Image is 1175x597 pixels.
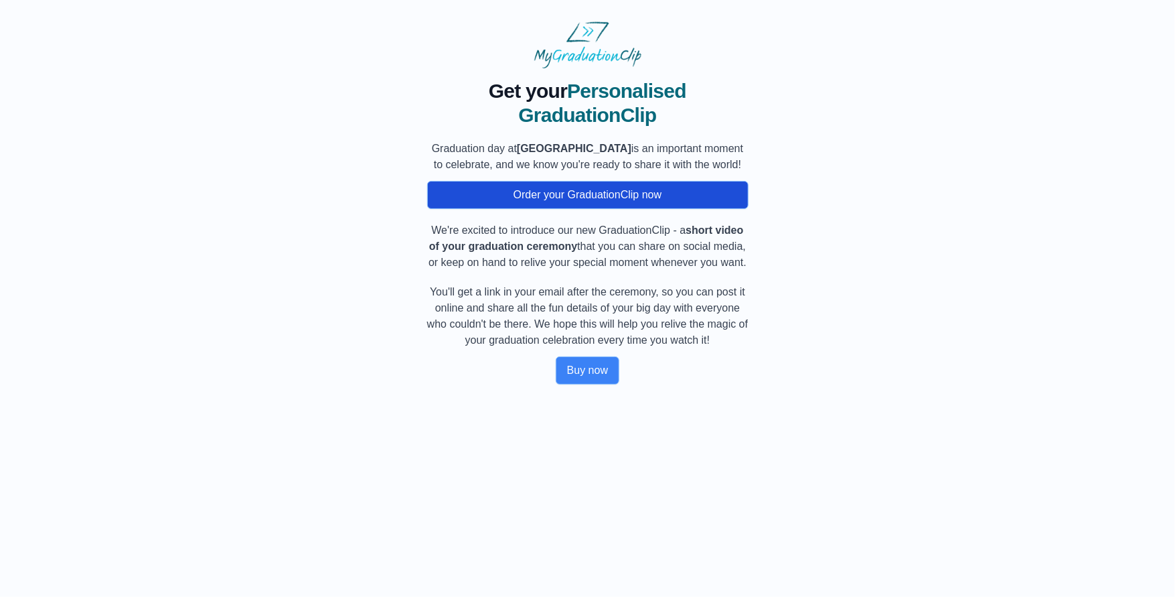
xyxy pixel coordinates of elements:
button: Buy now [556,356,619,385]
b: short video of your graduation ceremony [429,224,744,252]
img: MyGraduationClip [534,21,641,68]
button: Order your GraduationClip now [427,181,749,209]
p: Graduation day at is an important moment to celebrate, and we know you're ready to share it with ... [427,141,749,173]
span: Personalised GraduationClip [518,80,686,126]
b: [GEOGRAPHIC_DATA] [517,143,631,154]
span: Get your [489,80,567,102]
p: You'll get a link in your email after the ceremony, so you can post it online and share all the f... [427,284,749,348]
p: We're excited to introduce our new GraduationClip - a that you can share on social media, or keep... [427,222,749,271]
